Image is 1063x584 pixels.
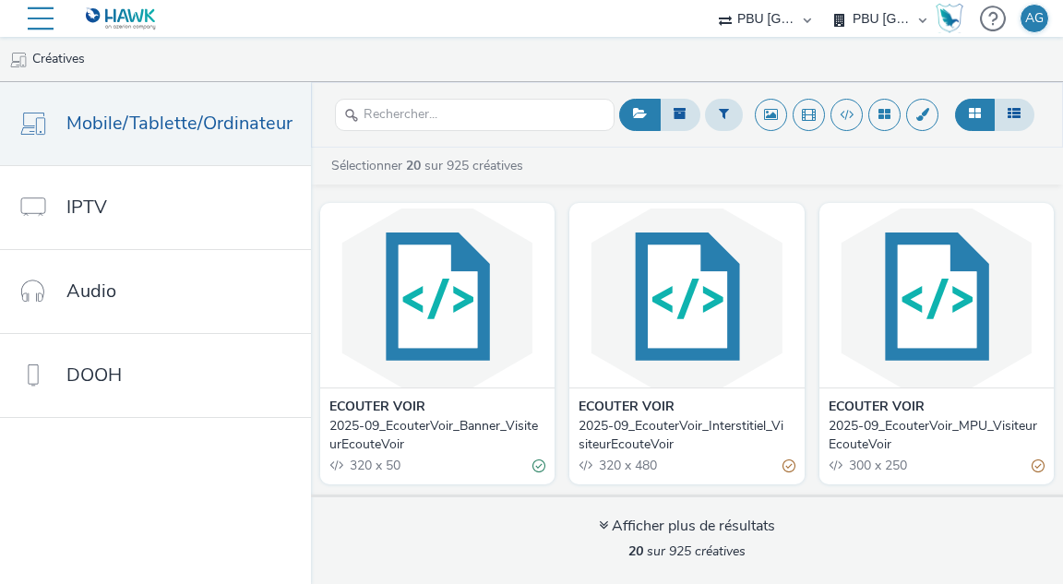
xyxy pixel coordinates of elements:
strong: 20 [628,542,643,560]
a: Sélectionner sur 925 créatives [329,157,531,174]
div: Afficher plus de résultats [599,516,775,537]
input: Rechercher... [335,99,615,131]
span: DOOH [66,362,122,388]
span: 300 x 250 [847,457,907,474]
div: Partiellement valide [782,456,795,475]
div: 2025-09_EcouterVoir_Banner_VisiteurEcouteVoir [329,417,538,455]
img: 2025-09_EcouterVoir_Interstitiel_VisiteurEcouteVoir visual [574,208,799,387]
strong: ECOUTER VOIR [579,398,675,416]
strong: ECOUTER VOIR [829,398,925,416]
img: 2025-09_EcouterVoir_MPU_VisiteurEcouteVoir visual [824,208,1049,387]
span: sur 925 créatives [628,542,746,560]
div: AG [1025,5,1044,32]
span: Audio [66,278,116,304]
a: 2025-09_EcouterVoir_Banner_VisiteurEcouteVoir [329,417,545,455]
span: 320 x 480 [597,457,657,474]
img: Hawk Academy [936,4,963,33]
a: 2025-09_EcouterVoir_MPU_VisiteurEcouteVoir [829,417,1045,455]
a: Hawk Academy [936,4,971,33]
a: 2025-09_EcouterVoir_Interstitiel_VisiteurEcouteVoir [579,417,794,455]
button: Grille [955,99,995,130]
span: Mobile/Tablette/Ordinateur [66,110,293,137]
img: mobile [9,51,28,69]
div: Partiellement valide [1032,456,1045,475]
div: 2025-09_EcouterVoir_MPU_VisiteurEcouteVoir [829,417,1037,455]
img: 2025-09_EcouterVoir_Banner_VisiteurEcouteVoir visual [325,208,550,387]
span: 320 x 50 [348,457,400,474]
button: Liste [994,99,1034,130]
strong: ECOUTER VOIR [329,398,425,416]
img: undefined Logo [86,7,157,30]
strong: 20 [406,157,421,174]
span: IPTV [66,194,107,220]
div: Valide [532,456,545,475]
div: 2025-09_EcouterVoir_Interstitiel_VisiteurEcouteVoir [579,417,787,455]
